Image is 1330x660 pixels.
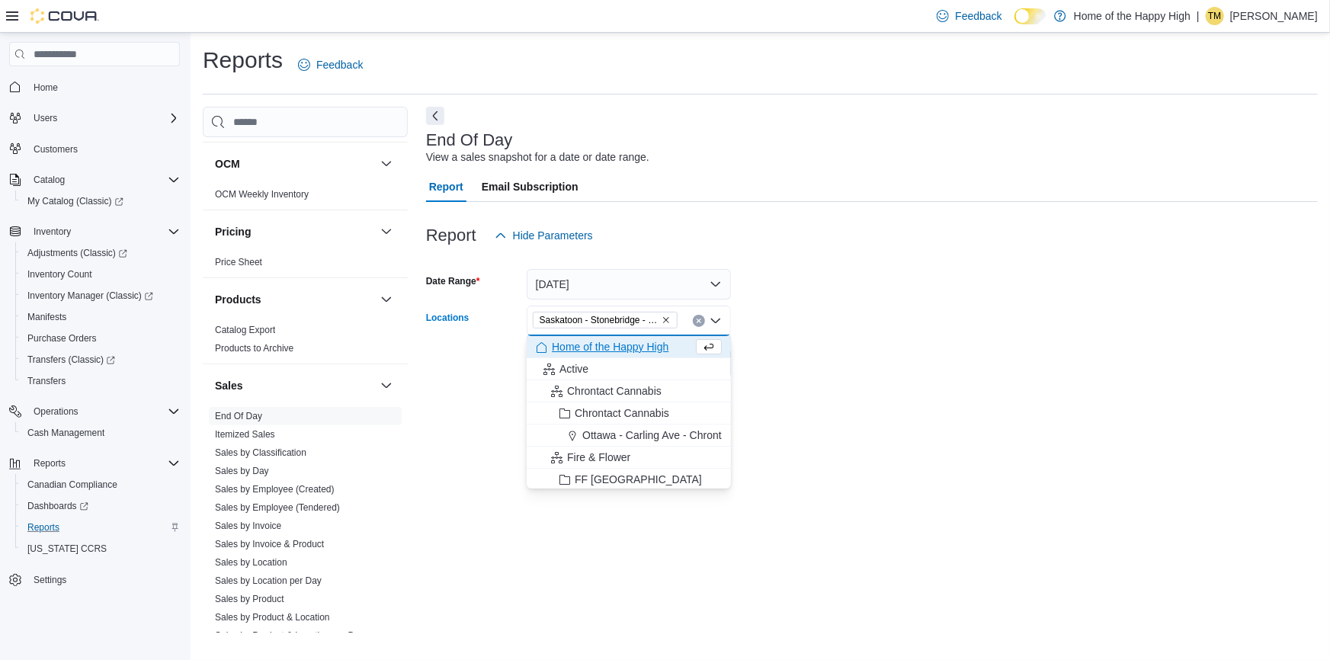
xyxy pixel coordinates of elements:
a: Inventory Count [21,265,98,284]
button: Clear input [693,315,705,327]
span: Cash Management [21,424,180,442]
span: Settings [27,570,180,589]
span: Inventory Manager (Classic) [21,287,180,305]
a: Inventory Manager (Classic) [15,285,186,306]
button: [DATE] [527,269,731,300]
span: Washington CCRS [21,540,180,558]
a: Sales by Product & Location per Day [215,630,364,641]
span: Home [34,82,58,94]
a: Adjustments (Classic) [21,244,133,262]
button: OCM [215,156,374,171]
span: Customers [34,143,78,155]
span: Transfers [21,372,180,390]
span: Users [27,109,180,127]
p: Home of the Happy High [1074,7,1191,25]
button: Catalog [27,171,71,189]
span: Reports [27,521,59,533]
button: Purchase Orders [15,328,186,349]
a: Reports [21,518,66,537]
button: Sales [215,378,374,393]
nav: Complex example [9,69,180,630]
button: Inventory [3,221,186,242]
span: Saskatoon - Stonebridge - Fire & Flower [533,312,678,328]
a: Sales by Invoice & Product [215,539,324,549]
a: Sales by Employee (Created) [215,484,335,495]
a: Transfers (Classic) [21,351,121,369]
span: Transfers [27,375,66,387]
span: Inventory Count [21,265,180,284]
button: Pricing [377,223,396,241]
span: Inventory Manager (Classic) [27,290,153,302]
h3: Sales [215,378,243,393]
button: Fire & Flower [527,447,731,469]
p: [PERSON_NAME] [1230,7,1318,25]
span: Itemized Sales [215,428,275,441]
span: Cash Management [27,427,104,439]
span: Sales by Classification [215,447,306,459]
span: Transfers (Classic) [21,351,180,369]
button: Active [527,358,731,380]
span: Ottawa - Carling Ave - Chrontact Cannabis [582,428,784,443]
button: Customers [3,138,186,160]
a: Feedback [292,50,369,80]
button: Chrontact Cannabis [527,402,731,425]
span: Operations [27,402,180,421]
a: Sales by Classification [215,447,306,458]
span: Home of the Happy High [552,339,668,354]
span: Fire & Flower [567,450,630,465]
h3: OCM [215,156,240,171]
a: Sales by Product & Location [215,612,330,623]
span: My Catalog (Classic) [21,192,180,210]
a: Inventory Manager (Classic) [21,287,159,305]
button: OCM [377,155,396,173]
button: Remove Saskatoon - Stonebridge - Fire & Flower from selection in this group [662,316,671,325]
span: End Of Day [215,410,262,422]
div: View a sales snapshot for a date or date range. [426,149,649,165]
button: Transfers [15,370,186,392]
button: Operations [3,401,186,422]
button: Manifests [15,306,186,328]
button: Home [3,75,186,98]
a: Sales by Employee (Tendered) [215,502,340,513]
a: My Catalog (Classic) [21,192,130,210]
span: Purchase Orders [21,329,180,348]
h3: Report [426,226,476,245]
a: Transfers [21,372,72,390]
button: Sales [377,376,396,395]
span: Sales by Employee (Tendered) [215,501,340,514]
button: [US_STATE] CCRS [15,538,186,559]
span: Sales by Product & Location [215,611,330,623]
span: Users [34,112,57,124]
span: Feedback [955,8,1002,24]
button: Chrontact Cannabis [527,380,731,402]
a: Home [27,78,64,97]
span: Canadian Compliance [27,479,117,491]
span: Reports [21,518,180,537]
span: Inventory Count [27,268,92,280]
span: Home [27,77,180,96]
span: Adjustments (Classic) [21,244,180,262]
div: Tristen Mueller [1206,7,1224,25]
span: Catalog [27,171,180,189]
span: Saskatoon - Stonebridge - Fire & Flower [540,312,659,328]
button: Reports [27,454,72,473]
span: Customers [27,139,180,159]
span: My Catalog (Classic) [27,195,123,207]
input: Dark Mode [1014,8,1046,24]
span: Reports [27,454,180,473]
button: Hide Parameters [489,220,599,251]
span: Active [559,361,588,376]
button: Users [27,109,63,127]
a: Sales by Location per Day [215,575,322,586]
a: End Of Day [215,411,262,421]
span: Sales by Day [215,465,269,477]
a: Sales by Day [215,466,269,476]
a: Sales by Product [215,594,284,604]
button: Settings [3,569,186,591]
span: Report [429,171,463,202]
a: Manifests [21,308,72,326]
span: Sales by Invoice & Product [215,538,324,550]
span: Sales by Product [215,593,284,605]
span: Sales by Invoice [215,520,281,532]
span: OCM Weekly Inventory [215,188,309,200]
